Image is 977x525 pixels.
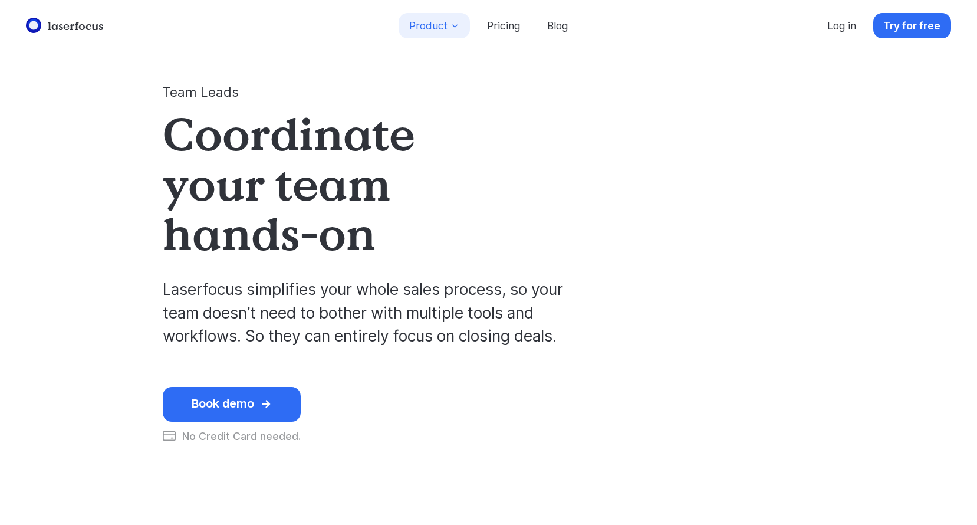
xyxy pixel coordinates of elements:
[261,397,284,411] div: →
[537,13,578,38] a: Blog
[163,258,567,348] p: Laserfocus simplifies your whole sales process, so your team doesn’t need to bother with multiple...
[23,15,107,37] a: laserfocus
[873,13,951,38] a: Try for free
[817,13,867,38] a: Log in
[192,397,254,411] div: Book demo
[163,422,301,442] div: No Credit Card needed.
[163,83,567,109] p: Team Leads
[476,13,530,38] a: Pricing
[163,387,301,422] button: Book demo
[163,109,526,258] h1: Coordinate your team hands-on
[399,13,470,38] button: Product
